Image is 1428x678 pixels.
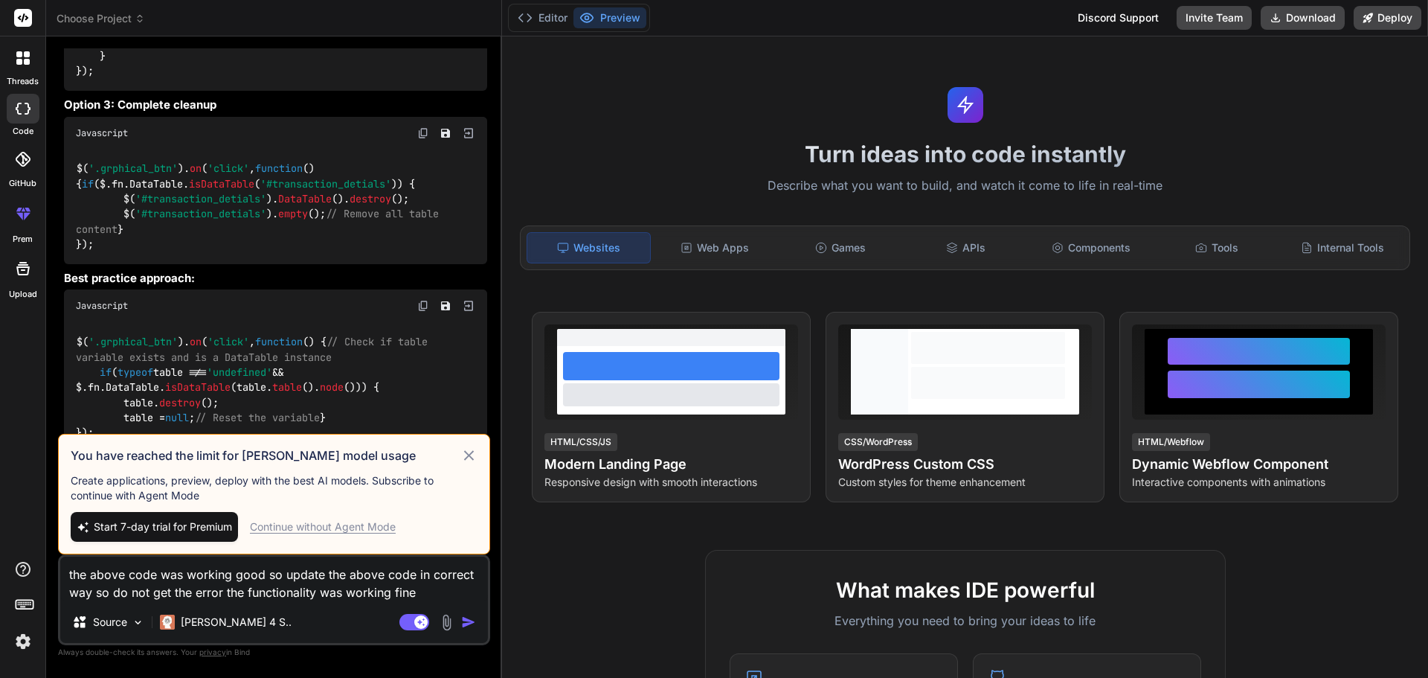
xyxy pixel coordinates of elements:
[89,335,178,348] span: '.grphical_btn'
[159,396,201,409] span: destroy
[544,454,798,475] h4: Modern Landing Page
[64,97,216,112] strong: Option 3: Complete cleanup
[904,232,1027,263] div: APIs
[1281,232,1403,263] div: Internal Tools
[320,381,344,394] span: node
[135,192,266,205] span: '#transaction_detials'
[278,208,308,221] span: empty
[76,161,445,252] code: $( ). ( , ( ) { ($.fn. . ( )) { $( ). (). (); $( ). (); } });
[165,411,189,424] span: null
[76,300,128,312] span: Javascript
[1132,454,1386,475] h4: Dynamic Webflow Component
[208,335,249,348] span: 'click'
[654,232,776,263] div: Web Apps
[58,645,490,659] p: Always double-check its answers. Your in Bind
[438,614,455,631] img: attachment
[730,612,1201,630] p: Everything you need to bring your ideas to life
[350,192,391,205] span: destroy
[255,162,303,176] span: function
[82,177,94,191] span: if
[71,512,238,542] button: Start 7-day trial for Premium
[10,629,36,654] img: settings
[462,299,475,313] img: Open in Browser
[106,381,159,394] span: DataTable
[199,647,226,656] span: privacy
[461,615,476,630] img: icon
[511,176,1419,196] p: Describe what you want to build, and watch it come to life in real-time
[511,141,1419,167] h1: Turn ideas into code instantly
[278,192,332,205] span: DataTable
[1354,6,1421,30] button: Deploy
[135,208,266,221] span: '#transaction_detials'
[9,288,37,301] label: Upload
[1261,6,1345,30] button: Download
[544,475,798,490] p: Responsive design with smooth interactions
[250,519,396,534] div: Continue without Agent Mode
[190,162,202,176] span: on
[1156,232,1279,263] div: Tools
[13,233,33,246] label: prem
[527,232,651,263] div: Websites
[417,127,429,139] img: copy
[13,125,33,138] label: code
[89,162,178,176] span: '.grphical_btn'
[1030,232,1153,263] div: Components
[76,127,128,139] span: Javascript
[1177,6,1252,30] button: Invite Team
[100,365,112,379] span: if
[462,127,475,140] img: Open in Browser
[9,177,36,190] label: GitHub
[195,411,320,424] span: // Reset the variable
[838,475,1092,490] p: Custom styles for theme enhancement
[71,447,460,464] h3: You have reached the limit for [PERSON_NAME] model usage
[60,557,488,601] textarea: the above code was working good so update the above code in correct way so do not get the error t...
[93,615,127,630] p: Source
[573,7,646,28] button: Preview
[779,232,902,263] div: Games
[512,7,573,28] button: Editor
[435,123,456,144] button: Save file
[71,473,477,503] p: Create applications, preview, deploy with the best AI models. Subscribe to continue with Agent Mode
[76,335,434,363] span: // Check if table variable exists and is a DataTable instance
[76,334,434,441] code: $( ). ( , ( ) { ( table !== && $.fn. . (table. (). ())) { table. (); table = ; } });
[838,454,1092,475] h4: WordPress Custom CSS
[544,433,617,451] div: HTML/CSS/JS
[132,616,144,629] img: Pick Models
[189,177,254,191] span: isDataTable
[417,300,429,312] img: copy
[272,381,302,394] span: table
[190,335,202,348] span: on
[118,365,153,379] span: typeof
[1132,475,1386,490] p: Interactive components with animations
[64,271,195,285] strong: Best practice approach:
[1132,433,1210,451] div: HTML/Webflow
[208,162,249,176] span: 'click'
[94,519,232,534] span: Start 7-day trial for Premium
[1069,6,1168,30] div: Discord Support
[207,365,272,379] span: 'undefined'
[730,575,1201,606] h2: What makes IDE powerful
[7,75,39,88] label: threads
[838,433,918,451] div: CSS/WordPress
[181,615,292,630] p: [PERSON_NAME] 4 S..
[129,177,183,191] span: DataTable
[435,295,456,316] button: Save file
[165,381,231,394] span: isDataTable
[57,11,145,26] span: Choose Project
[160,615,175,630] img: Claude 4 Sonnet
[255,335,303,348] span: function
[260,177,391,191] span: '#transaction_detials'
